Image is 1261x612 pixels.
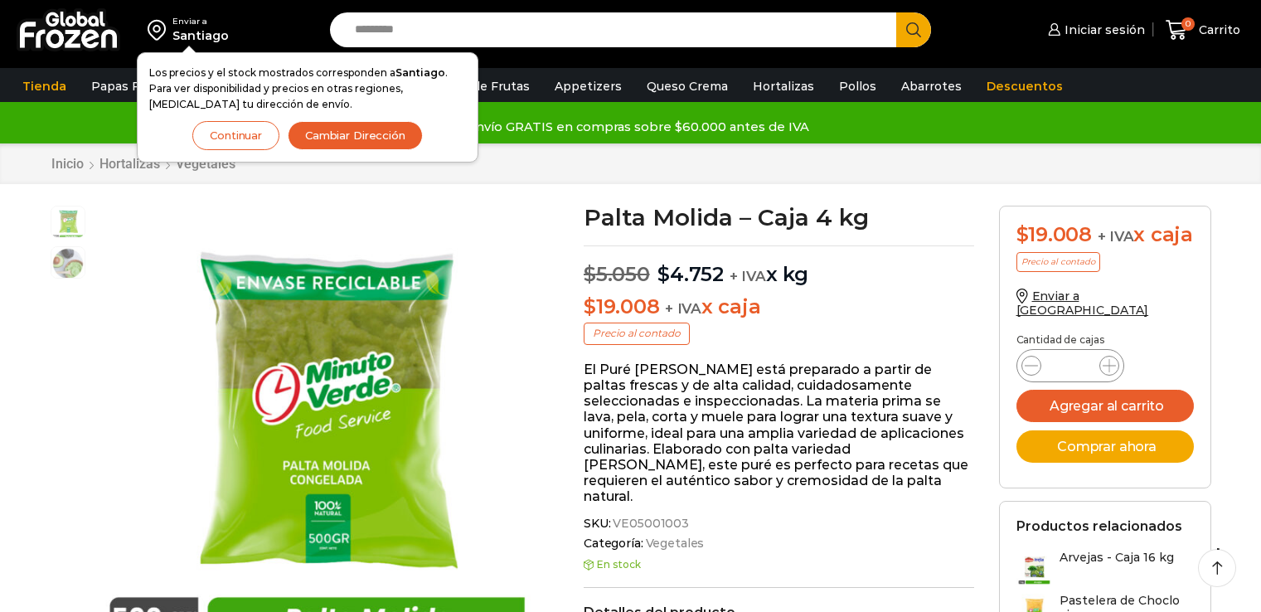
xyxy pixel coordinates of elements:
a: Hortalizas [744,70,822,102]
p: Cantidad de cajas [1016,334,1194,346]
button: Comprar ahora [1016,430,1194,463]
span: SKU: [584,517,974,531]
bdi: 5.050 [584,262,650,286]
span: $ [657,262,670,286]
a: Pulpa de Frutas [426,70,538,102]
span: 0 [1181,17,1195,31]
p: Los precios y el stock mostrados corresponden a . Para ver disponibilidad y precios en otras regi... [149,65,466,113]
a: Iniciar sesión [1044,13,1145,46]
span: $ [1016,222,1029,246]
span: + IVA [665,300,701,317]
button: Search button [896,12,931,47]
a: Inicio [51,156,85,172]
span: $ [584,262,596,286]
bdi: 19.008 [1016,222,1092,246]
a: Vegetales [643,537,705,551]
input: Product quantity [1055,354,1086,377]
p: x kg [584,245,974,287]
a: Vegetales [175,156,236,172]
h1: Palta Molida – Caja 4 kg [584,206,974,229]
p: Precio al contado [584,323,690,344]
a: Hortalizas [99,156,161,172]
h2: Productos relacionados [1016,518,1182,534]
span: palta-molida [51,247,85,280]
p: En stock [584,559,974,571]
span: $ [584,294,596,318]
span: Categoría: [584,537,974,551]
a: Appetizers [546,70,630,102]
a: Pollos [831,70,885,102]
a: 0 Carrito [1162,11,1244,50]
span: Carrito [1195,22,1240,38]
a: Queso Crema [638,70,736,102]
div: x caja [1016,223,1194,247]
span: + IVA [1098,228,1134,245]
bdi: 19.008 [584,294,659,318]
span: + IVA [730,268,766,284]
button: Agregar al carrito [1016,390,1194,422]
button: Continuar [192,121,279,150]
p: x caja [584,295,974,319]
span: Iniciar sesión [1060,22,1145,38]
button: Cambiar Dirección [288,121,423,150]
a: Papas Fritas [83,70,175,102]
a: Descuentos [978,70,1071,102]
p: El Puré [PERSON_NAME] está preparado a partir de paltas frescas y de alta calidad, cuidadosamente... [584,362,974,505]
a: Abarrotes [893,70,970,102]
p: Precio al contado [1016,252,1100,272]
div: Santiago [172,27,229,44]
strong: Santiago [395,66,445,79]
nav: Breadcrumb [51,156,236,172]
div: Enviar a [172,16,229,27]
img: address-field-icon.svg [148,16,172,44]
h3: Arvejas - Caja 16 kg [1060,551,1174,565]
a: Tienda [14,70,75,102]
bdi: 4.752 [657,262,724,286]
a: Arvejas - Caja 16 kg [1016,551,1174,585]
span: VE05001003 [610,517,689,531]
a: Enviar a [GEOGRAPHIC_DATA] [1016,289,1149,318]
span: palta-molida [51,206,85,240]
